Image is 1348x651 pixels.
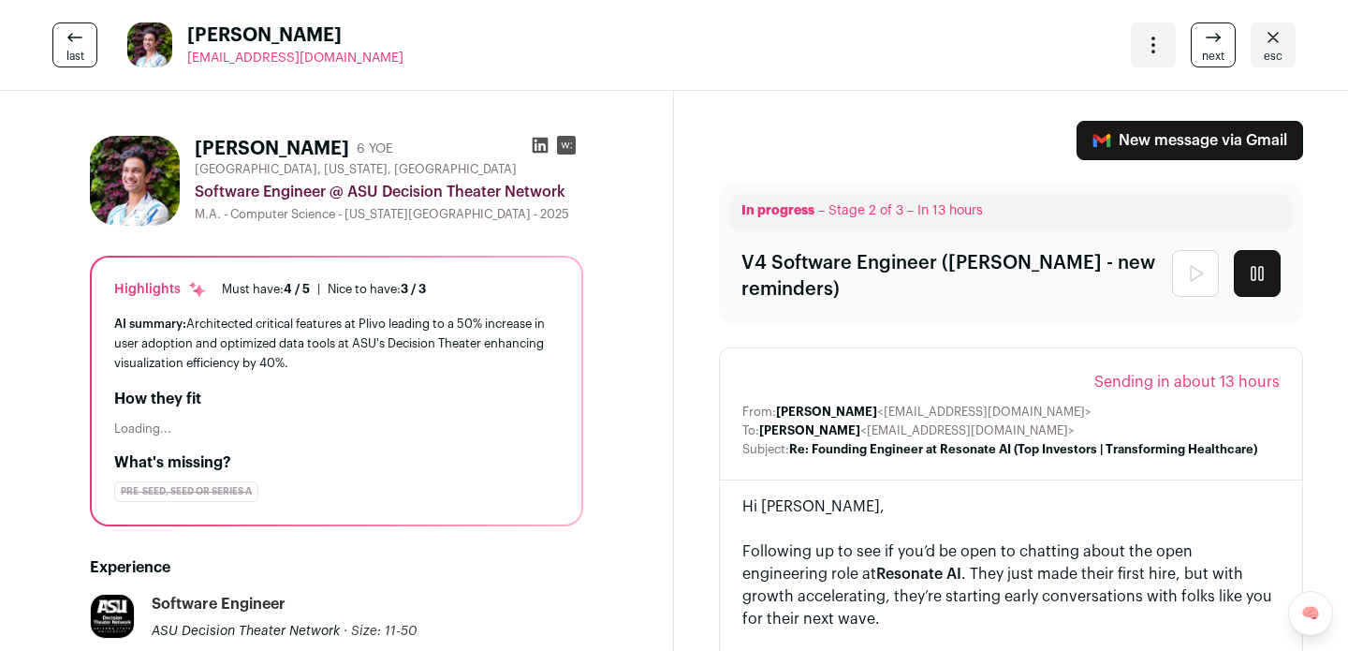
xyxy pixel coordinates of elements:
dt: To: [742,423,759,438]
span: Stage 2 of 3 [828,204,903,217]
h2: How they fit [114,388,559,410]
ul: | [222,282,426,297]
div: 6 YOE [357,140,393,158]
dt: Subject: [742,442,789,457]
div: Must have: [222,282,310,297]
div: Pre-seed, Seed or Series A [114,481,258,502]
h2: Experience [90,556,583,579]
span: Sending in about 13 hours [1094,371,1280,393]
button: Open dropdown [1131,22,1176,67]
span: In progress [741,204,814,217]
a: 🧠 [1288,591,1333,636]
div: V4 Software Engineer ([PERSON_NAME] - new reminders) [741,250,1172,303]
span: AI summary: [114,318,186,330]
a: Close [1251,22,1296,67]
div: Nice to have: [328,282,426,297]
span: · Size: 11-50 [344,625,418,638]
span: [GEOGRAPHIC_DATA], [US_STATE], [GEOGRAPHIC_DATA] [195,162,517,177]
h1: [PERSON_NAME] [195,136,349,162]
a: [EMAIL_ADDRESS][DOMAIN_NAME] [187,49,403,67]
div: Highlights [114,280,207,299]
div: Architected critical features at Plivo leading to a 50% increase in user adoption and optimized d... [114,314,559,373]
dd: <[EMAIL_ADDRESS][DOMAIN_NAME]> [776,405,1092,420]
span: 4 / 5 [284,283,310,295]
span: next [1202,49,1224,64]
div: Following up to see if you’d be open to chatting about the open engineering role at . They just m... [742,540,1280,630]
span: – [907,204,914,217]
span: [EMAIL_ADDRESS][DOMAIN_NAME] [187,52,403,65]
img: 167038a1d946f3514e10c7effbdfad30e6bdd78c328d8b955ca5fd3c1ed94c68.jpg [91,595,134,638]
dt: From: [742,405,776,420]
a: last [52,22,97,67]
span: last [66,49,84,64]
b: [PERSON_NAME] [759,424,860,436]
strong: Resonate AI [876,567,961,582]
div: M.A. - Computer Science - [US_STATE][GEOGRAPHIC_DATA] - 2025 [195,207,583,222]
b: Re: Founding Engineer at Resonate AI (Top Investors | Transforming Healthcare) [789,443,1257,455]
a: New message via Gmail [1077,121,1303,160]
h2: What's missing? [114,451,559,474]
div: Software Engineer @ ASU Decision Theater Network [195,181,583,203]
span: 3 / 3 [401,283,426,295]
a: next [1191,22,1236,67]
span: In 13 hours [917,204,983,217]
span: esc [1264,49,1282,64]
div: Loading... [114,422,559,436]
div: Hi [PERSON_NAME], [742,496,1280,518]
span: – [818,204,825,217]
span: [PERSON_NAME] [187,22,403,49]
span: ASU Decision Theater Network [152,625,340,638]
img: c3f6c89f90a1bed9c5d08e3f66a82abfdf79f5fdb8eb300366a7849ce47ecca2.jpg [90,136,180,226]
img: c3f6c89f90a1bed9c5d08e3f66a82abfdf79f5fdb8eb300366a7849ce47ecca2.jpg [127,22,172,67]
div: Software Engineer [152,594,286,614]
b: [PERSON_NAME] [776,406,877,418]
dd: <[EMAIL_ADDRESS][DOMAIN_NAME]> [759,423,1075,438]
